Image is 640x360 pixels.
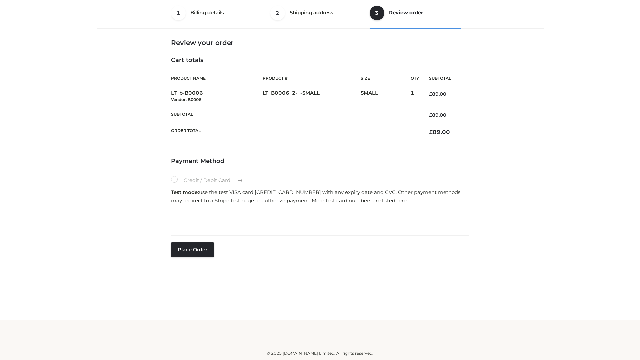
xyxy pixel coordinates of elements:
th: Product # [263,71,361,86]
td: 1 [411,86,419,107]
th: Order Total [171,123,419,141]
h4: Cart totals [171,57,469,64]
div: © 2025 [DOMAIN_NAME] Limited. All rights reserved. [99,350,541,357]
small: Vendor: B0006 [171,97,201,102]
td: LT_B0006_2-_-SMALL [263,86,361,107]
label: Credit / Debit Card [171,176,249,185]
strong: Test mode: [171,189,199,195]
bdi: 89.00 [429,129,450,135]
img: Credit / Debit Card [234,177,246,185]
h4: Payment Method [171,158,469,165]
span: £ [429,112,432,118]
bdi: 89.00 [429,91,446,97]
th: Qty [411,71,419,86]
button: Place order [171,242,214,257]
th: Subtotal [419,71,469,86]
span: £ [429,91,432,97]
th: Product Name [171,71,263,86]
span: £ [429,129,433,135]
a: here [395,197,407,204]
p: use the test VISA card [CREDIT_CARD_NUMBER] with any expiry date and CVC. Other payment methods m... [171,188,469,205]
iframe: Secure payment input frame [170,207,468,231]
th: Subtotal [171,107,419,123]
td: SMALL [361,86,411,107]
th: Size [361,71,407,86]
h3: Review your order [171,39,469,47]
td: LT_b-B0006 [171,86,263,107]
bdi: 89.00 [429,112,446,118]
